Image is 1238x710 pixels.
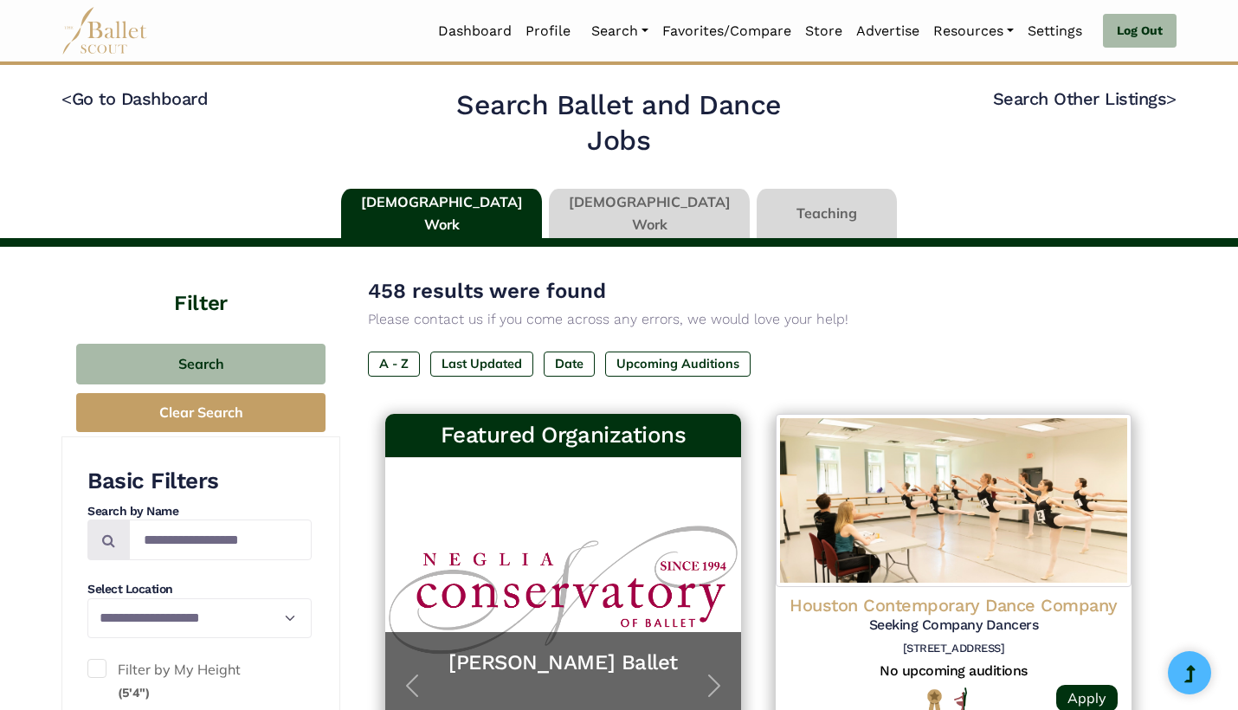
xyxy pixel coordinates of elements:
[605,352,751,376] label: Upcoming Auditions
[1103,14,1177,48] a: Log Out
[76,393,326,432] button: Clear Search
[1166,87,1177,109] code: >
[61,87,72,109] code: <
[790,616,1118,635] h5: Seeking Company Dancers
[798,13,849,49] a: Store
[790,662,1118,681] h5: No upcoming auditions
[368,308,1149,331] p: Please contact us if you come across any errors, we would love your help!
[544,352,595,376] label: Date
[61,88,208,109] a: <Go to Dashboard
[519,13,577,49] a: Profile
[849,13,926,49] a: Advertise
[368,352,420,376] label: A - Z
[118,685,150,700] small: (5'4")
[790,642,1118,656] h6: [STREET_ADDRESS]
[790,594,1118,616] h4: Houston Contemporary Dance Company
[545,189,753,239] li: [DEMOGRAPHIC_DATA] Work
[993,88,1177,109] a: Search Other Listings>
[76,344,326,384] button: Search
[87,659,312,703] label: Filter by My Height
[129,520,312,560] input: Search by names...
[431,13,519,49] a: Dashboard
[584,13,655,49] a: Search
[87,467,312,496] h3: Basic Filters
[87,503,312,520] h4: Search by Name
[399,421,727,450] h3: Featured Organizations
[753,189,900,239] li: Teaching
[368,279,606,303] span: 458 results were found
[776,414,1132,587] img: Logo
[1021,13,1089,49] a: Settings
[61,247,340,318] h4: Filter
[87,581,312,598] h4: Select Location
[424,87,815,159] h2: Search Ballet and Dance Jobs
[926,13,1021,49] a: Resources
[655,13,798,49] a: Favorites/Compare
[430,352,533,376] label: Last Updated
[403,649,724,676] a: [PERSON_NAME] Ballet
[338,189,545,239] li: [DEMOGRAPHIC_DATA] Work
